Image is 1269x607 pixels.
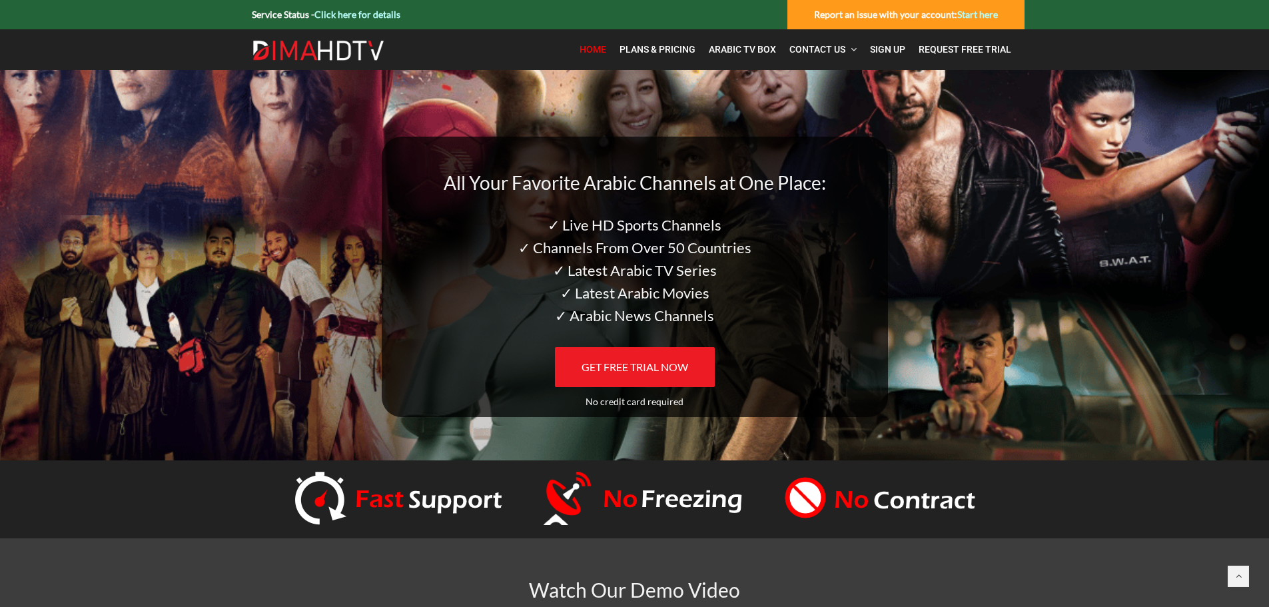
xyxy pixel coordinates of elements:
[553,261,717,279] span: ✓ Latest Arabic TV Series
[529,578,740,602] span: Watch Our Demo Video
[518,239,751,257] span: ✓ Channels From Over 50 Countries
[709,44,776,55] span: Arabic TV Box
[814,9,998,20] strong: Report an issue with your account:
[314,9,400,20] a: Click here for details
[580,44,606,55] span: Home
[573,36,613,63] a: Home
[548,216,721,234] span: ✓ Live HD Sports Channels
[252,40,385,61] img: Dima HDTV
[870,44,905,55] span: Sign Up
[702,36,783,63] a: Arabic TV Box
[1228,566,1249,587] a: Back to top
[912,36,1018,63] a: Request Free Trial
[863,36,912,63] a: Sign Up
[555,306,714,324] span: ✓ Arabic News Channels
[582,360,688,373] span: GET FREE TRIAL NOW
[252,9,400,20] strong: Service Status -
[586,396,683,407] span: No credit card required
[444,171,826,194] span: All Your Favorite Arabic Channels at One Place:
[613,36,702,63] a: Plans & Pricing
[783,36,863,63] a: Contact Us
[560,284,709,302] span: ✓ Latest Arabic Movies
[957,9,998,20] a: Start here
[620,44,695,55] span: Plans & Pricing
[789,44,845,55] span: Contact Us
[555,347,715,387] a: GET FREE TRIAL NOW
[919,44,1011,55] span: Request Free Trial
